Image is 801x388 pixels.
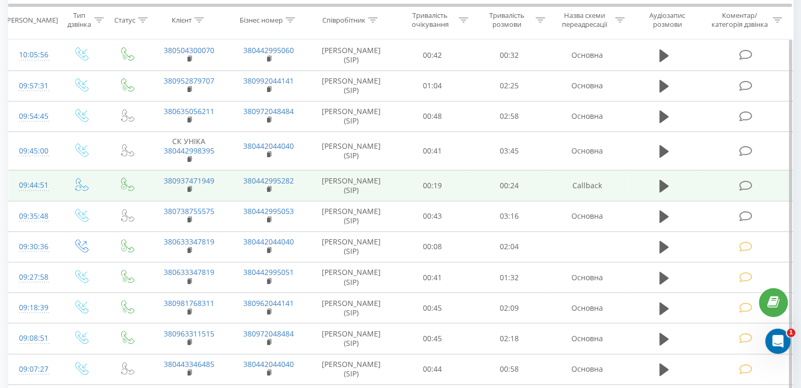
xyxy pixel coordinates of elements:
div: 09:57:31 [19,76,47,96]
td: [PERSON_NAME] (SIP) [309,293,394,323]
div: Коментар/категорія дзвінка [708,11,770,29]
div: 09:08:51 [19,328,47,349]
td: Основна [547,262,627,293]
td: 02:25 [471,70,547,101]
td: [PERSON_NAME] (SIP) [309,101,394,131]
div: Аудіозапис розмови [637,11,698,29]
a: 380442995051 [243,267,294,277]
td: 01:32 [471,262,547,293]
td: [PERSON_NAME] (SIP) [309,170,394,201]
span: 1 [787,329,795,337]
a: 380633347819 [164,267,214,277]
td: 00:19 [394,170,471,201]
td: 00:32 [471,40,547,70]
div: 09:54:45 [19,106,47,127]
div: Тривалість розмови [480,11,533,29]
div: 09:44:51 [19,175,47,196]
div: [PERSON_NAME] [5,15,58,24]
td: 02:09 [471,293,547,323]
a: 380992044141 [243,76,294,86]
a: 380962044141 [243,298,294,308]
a: 380981768311 [164,298,214,308]
td: 00:08 [394,231,471,262]
td: Callback [547,170,627,201]
div: Статус [114,15,135,24]
a: 380633347819 [164,237,214,247]
div: Тривалість очікування [404,11,457,29]
td: 00:41 [394,262,471,293]
td: Основна [547,323,627,354]
a: 380442995060 [243,45,294,55]
td: Основна [547,101,627,131]
td: 00:44 [394,354,471,384]
td: 03:16 [471,201,547,231]
iframe: Intercom live chat [765,329,790,354]
div: 09:18:39 [19,298,47,318]
td: Основна [547,354,627,384]
a: 380443346485 [164,359,214,369]
td: [PERSON_NAME] (SIP) [309,201,394,231]
td: 02:18 [471,323,547,354]
a: 380972048484 [243,329,294,339]
td: Основна [547,131,627,170]
div: Бізнес номер [240,15,283,24]
div: 09:35:48 [19,206,47,227]
a: 380442044040 [243,141,294,151]
a: 380738755575 [164,206,214,216]
td: 00:24 [471,170,547,201]
div: Клієнт [172,15,192,24]
a: 380504300070 [164,45,214,55]
a: 380952879707 [164,76,214,86]
a: 380635056211 [164,106,214,116]
div: 09:30:36 [19,237,47,257]
td: 00:41 [394,131,471,170]
div: 09:45:00 [19,141,47,161]
td: 00:45 [394,293,471,323]
td: 00:42 [394,40,471,70]
td: 02:58 [471,101,547,131]
td: Основна [547,293,627,323]
td: [PERSON_NAME] (SIP) [309,354,394,384]
a: 380442995282 [243,176,294,186]
div: Назва схеми переадресації [557,11,612,29]
td: Основна [547,40,627,70]
td: Основна [547,201,627,231]
div: 09:07:27 [19,359,47,380]
div: Співробітник [322,15,365,24]
a: 380442044040 [243,237,294,247]
td: [PERSON_NAME] (SIP) [309,40,394,70]
td: Основна [547,70,627,101]
td: [PERSON_NAME] (SIP) [309,323,394,354]
td: 00:48 [394,101,471,131]
td: 03:45 [471,131,547,170]
td: [PERSON_NAME] (SIP) [309,262,394,293]
div: Тип дзвінка [66,11,91,29]
a: 380937471949 [164,176,214,186]
div: 10:05:56 [19,45,47,65]
a: 380442995053 [243,206,294,216]
td: 02:04 [471,231,547,262]
td: [PERSON_NAME] (SIP) [309,70,394,101]
div: 09:27:58 [19,267,47,288]
td: [PERSON_NAME] (SIP) [309,131,394,170]
td: [PERSON_NAME] (SIP) [309,231,394,262]
a: 380972048484 [243,106,294,116]
td: 00:58 [471,354,547,384]
td: 00:45 [394,323,471,354]
a: 380442044040 [243,359,294,369]
a: 380963311515 [164,329,214,339]
a: 380442998395 [164,146,214,156]
td: 00:43 [394,201,471,231]
td: 01:04 [394,70,471,101]
td: СК УНІКА [149,131,229,170]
